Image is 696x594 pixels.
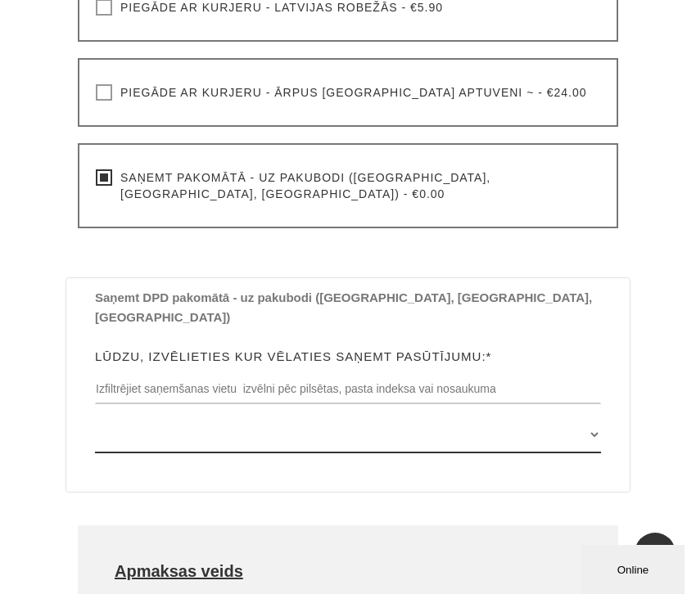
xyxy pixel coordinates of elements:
[115,562,581,581] h4: Apmaksas veids
[95,290,592,324] b: Saņemt DPD pakomātā - uz pakubodi ([GEOGRAPHIC_DATA], [GEOGRAPHIC_DATA], [GEOGRAPHIC_DATA])
[95,373,601,404] input: Izfiltrējiet saņemšanas vietu izvēlni pēc pilsētas, pasta indeksa vai nosaukuma
[581,542,688,594] iframe: chat widget
[95,347,491,367] label: Lūdzu, izvēlieties kur vēlaties saņemt pasūtījumu:*
[96,169,600,202] label: Saņemt pakomātā - uz pakubodi ([GEOGRAPHIC_DATA], [GEOGRAPHIC_DATA], [GEOGRAPHIC_DATA]) - €0.00
[96,84,587,101] label: Piegāde ar kurjeru - ārpus [GEOGRAPHIC_DATA] aptuveni ~ - €24.00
